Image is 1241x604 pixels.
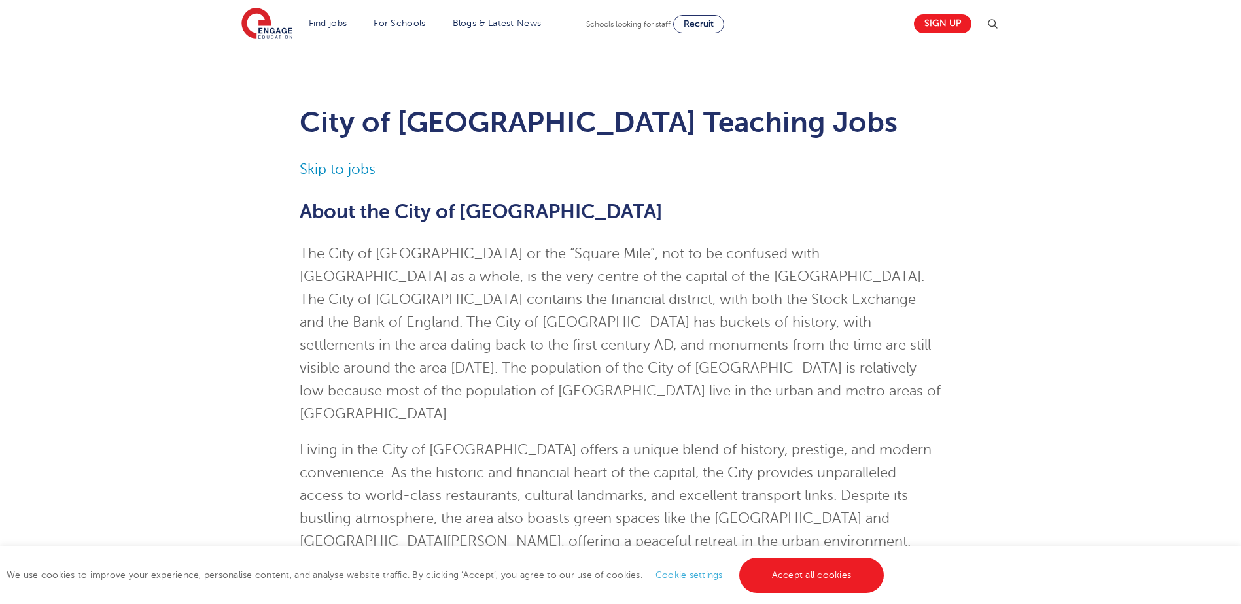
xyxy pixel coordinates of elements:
img: Engage Education [241,8,292,41]
span: Recruit [684,19,714,29]
h1: City of [GEOGRAPHIC_DATA] Teaching Jobs [300,106,941,139]
a: For Schools [374,18,425,28]
a: Accept all cookies [739,558,884,593]
a: Cookie settings [655,570,723,580]
a: Skip to jobs [300,161,376,177]
a: Blogs & Latest News [453,18,542,28]
a: Find jobs [309,18,347,28]
a: Recruit [673,15,724,33]
a: Sign up [914,14,971,33]
h2: About the City of [GEOGRAPHIC_DATA] [300,201,941,223]
span: Schools looking for staff [586,20,671,29]
span: We use cookies to improve your experience, personalise content, and analyse website traffic. By c... [7,570,887,580]
p: The City of [GEOGRAPHIC_DATA] or the “Square Mile”, not to be confused with [GEOGRAPHIC_DATA] as ... [300,243,941,426]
